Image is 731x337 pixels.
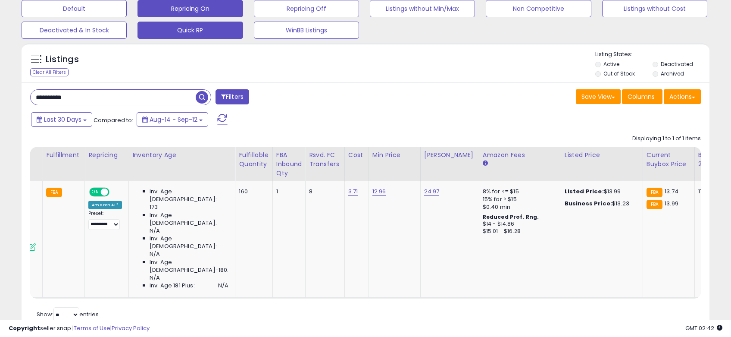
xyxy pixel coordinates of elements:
div: 8 [309,188,338,195]
div: 160 [239,188,266,195]
span: Inv. Age [DEMOGRAPHIC_DATA]: [150,188,228,203]
div: $14 - $14.86 [483,220,554,228]
span: Show: entries [37,310,99,318]
strong: Copyright [9,324,40,332]
button: Quick RP [137,22,243,39]
span: 173 [150,203,158,211]
div: $0.40 min [483,203,554,211]
a: 3.71 [348,187,358,196]
div: 17% [698,188,727,195]
div: Amazon Fees [483,151,557,160]
span: Inv. Age [DEMOGRAPHIC_DATA]: [150,211,228,227]
a: Privacy Policy [112,324,150,332]
div: Rsvd. FC Transfers [309,151,341,169]
button: Deactivated & In Stock [22,22,127,39]
div: Preset: [88,211,122,230]
span: N/A [150,250,160,258]
div: 8% for <= $15 [483,188,554,195]
b: Reduced Prof. Rng. [483,213,539,220]
b: Business Price: [565,199,612,208]
div: Fulfillable Quantity [239,151,269,169]
div: $15.01 - $16.28 [483,228,554,235]
span: Inv. Age [DEMOGRAPHIC_DATA]: [150,235,228,250]
div: Listed Price [565,151,639,160]
button: Aug-14 - Sep-12 [137,112,208,127]
div: Clear All Filters [30,68,69,76]
span: N/A [218,282,228,290]
a: 24.97 [424,187,440,196]
button: WinBB Listings [254,22,359,39]
b: Listed Price: [565,187,604,195]
div: $13.23 [565,200,636,208]
label: Active [603,60,619,68]
div: Amazon AI * [88,201,122,209]
div: Inventory Age [132,151,231,160]
span: Compared to: [94,116,133,124]
small: FBA [46,188,62,197]
button: Columns [622,89,662,104]
div: Cost [348,151,365,160]
p: Listing States: [595,50,709,59]
div: Fulfillment [46,151,81,160]
button: Filters [216,89,249,104]
div: 1 [276,188,299,195]
a: 12.96 [372,187,386,196]
span: Aug-14 - Sep-12 [150,115,197,124]
div: [PERSON_NAME] [424,151,475,160]
button: Save View [576,89,621,104]
span: ON [90,189,101,196]
label: Out of Stock [603,70,635,77]
label: Deactivated [661,60,693,68]
h5: Listings [46,54,79,66]
span: N/A [150,227,160,235]
span: 13.74 [665,187,678,195]
div: 15% for > $15 [483,195,554,203]
span: Inv. Age 181 Plus: [150,282,195,290]
div: Displaying 1 to 1 of 1 items [632,135,701,143]
label: Archived [661,70,684,77]
div: seller snap | | [9,324,150,333]
button: Last 30 Days [31,112,92,127]
div: FBA inbound Qty [276,151,302,178]
div: Min Price [372,151,417,160]
div: Repricing [88,151,125,160]
span: Inv. Age [DEMOGRAPHIC_DATA]-180: [150,258,228,274]
div: Current Buybox Price [647,151,691,169]
span: Columns [628,92,655,101]
span: 13.99 [665,199,678,208]
div: $13.99 [565,188,636,195]
span: N/A [150,274,160,282]
span: Last 30 Days [44,115,81,124]
button: Actions [664,89,701,104]
small: Amazon Fees. [483,160,488,167]
span: OFF [108,189,122,196]
div: BB Share 24h. [698,151,730,169]
span: 2025-10-13 02:42 GMT [685,324,722,332]
small: FBA [647,200,662,209]
a: Terms of Use [74,324,110,332]
small: FBA [647,188,662,197]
